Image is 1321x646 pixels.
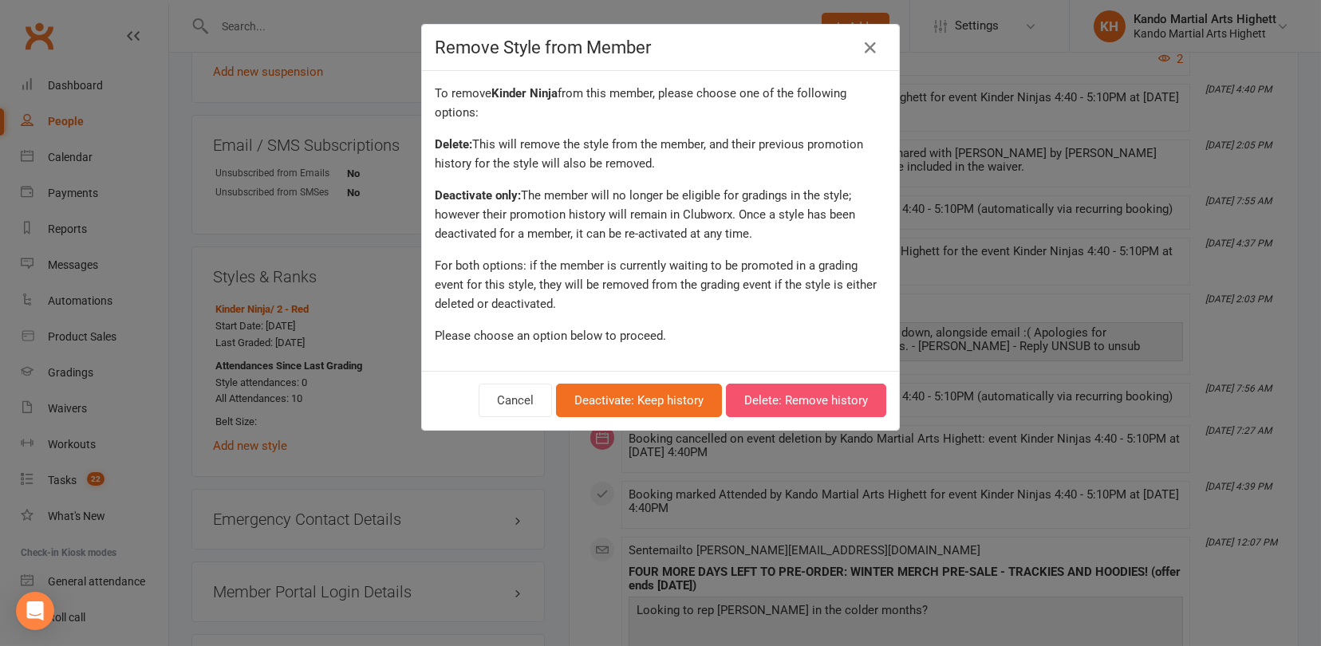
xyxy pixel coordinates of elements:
div: For both options: if the member is currently waiting to be promoted in a grading event for this s... [435,256,886,313]
div: Open Intercom Messenger [16,592,54,630]
div: To remove from this member, please choose one of the following options: [435,84,886,122]
div: This will remove the style from the member, and their previous promotion history for the style wi... [435,135,886,173]
button: Deactivate: Keep history [556,384,722,417]
strong: Kinder Ninja [491,86,558,100]
h4: Remove Style from Member [435,37,886,57]
button: Delete: Remove history [726,384,886,417]
a: Close [858,35,883,61]
strong: Deactivate only: [435,188,521,203]
div: Please choose an option below to proceed. [435,326,886,345]
button: Cancel [479,384,552,417]
strong: Delete: [435,137,472,152]
div: The member will no longer be eligible for gradings in the style; however their promotion history ... [435,186,886,243]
